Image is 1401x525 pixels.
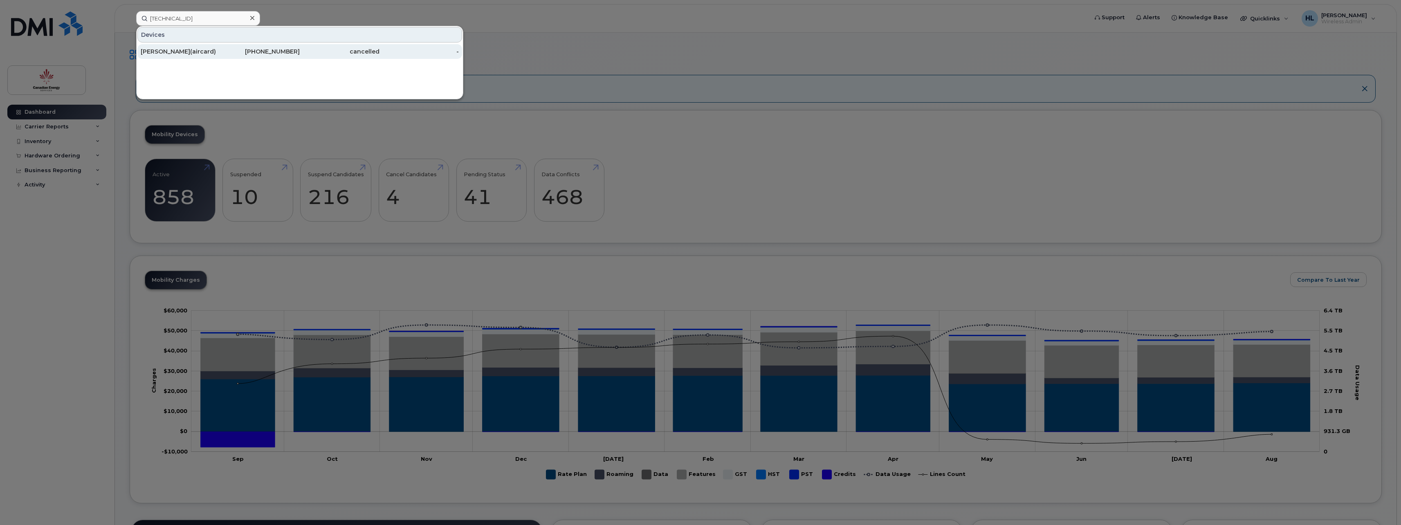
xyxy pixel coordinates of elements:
div: cancelled [300,47,379,56]
div: Devices [137,27,462,43]
div: - [379,47,459,56]
a: [PERSON_NAME](aircard)[PHONE_NUMBER]cancelled- [137,44,462,59]
div: [PHONE_NUMBER] [220,47,300,56]
div: [PERSON_NAME](aircard) [141,47,220,56]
